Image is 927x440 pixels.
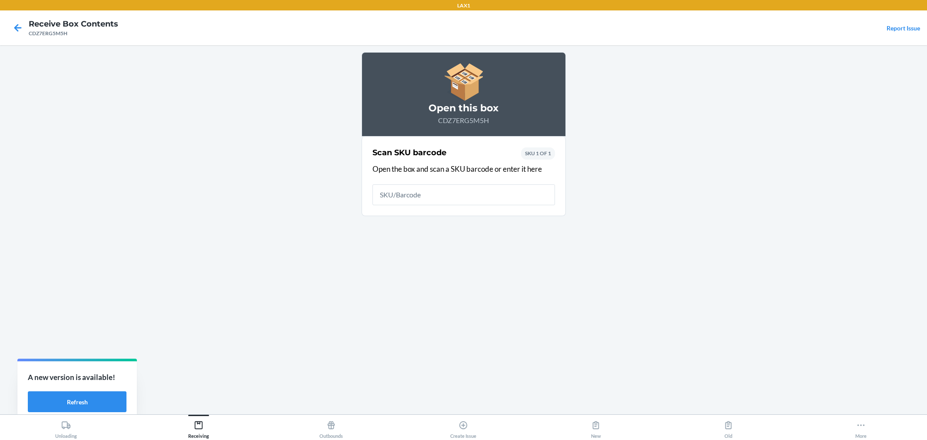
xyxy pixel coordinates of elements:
[591,417,601,439] div: New
[188,417,209,439] div: Receiving
[29,30,118,37] div: CDZ7ERG5M5H
[372,184,555,205] input: SKU/Barcode
[397,415,530,439] button: Create Issue
[55,417,77,439] div: Unloading
[28,372,126,383] p: A new version is available!
[265,415,397,439] button: Outbounds
[887,24,920,32] a: Report Issue
[530,415,662,439] button: New
[855,417,867,439] div: More
[372,147,446,158] h2: Scan SKU barcode
[133,415,265,439] button: Receiving
[29,18,118,30] h4: Receive Box Contents
[372,101,555,115] h3: Open this box
[724,417,733,439] div: Old
[525,150,551,157] p: SKU 1 OF 1
[372,115,555,126] p: CDZ7ERG5M5H
[662,415,795,439] button: Old
[457,2,470,10] p: LAX1
[28,391,126,412] button: Refresh
[450,417,476,439] div: Create Issue
[319,417,343,439] div: Outbounds
[372,163,555,175] p: Open the box and scan a SKU barcode or enter it here
[794,415,927,439] button: More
